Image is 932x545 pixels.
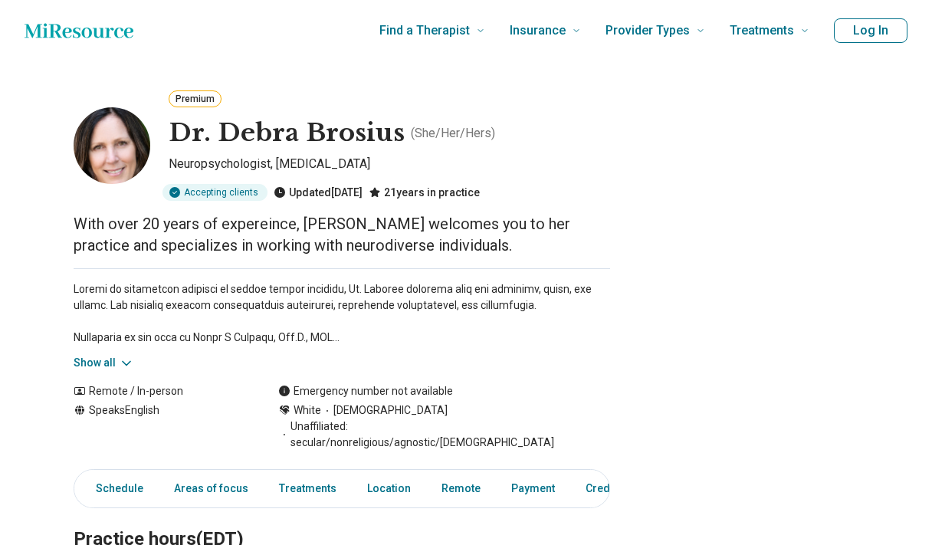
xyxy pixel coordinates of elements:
[358,473,420,504] a: Location
[432,473,490,504] a: Remote
[510,20,566,41] span: Insurance
[162,184,267,201] div: Accepting clients
[169,90,222,107] button: Premium
[74,213,610,256] p: With over 20 years of expereince, [PERSON_NAME] welcomes you to her practice and specializes in w...
[379,20,470,41] span: Find a Therapist
[74,281,610,346] p: Loremi do sitametcon adipisci el seddoe tempor incididu, Ut. Laboree dolorema aliq eni adminimv, ...
[576,473,653,504] a: Credentials
[169,155,610,178] p: Neuropsychologist, [MEDICAL_DATA]
[605,20,690,41] span: Provider Types
[77,473,153,504] a: Schedule
[411,124,495,143] p: ( She/Her/Hers )
[294,402,321,419] span: White
[169,117,405,149] h1: Dr. Debra Brosius
[502,473,564,504] a: Payment
[321,402,448,419] span: [DEMOGRAPHIC_DATA]
[74,383,248,399] div: Remote / In-person
[74,402,248,451] div: Speaks English
[278,419,610,451] span: Unaffiliated: secular/nonreligious/agnostic/[DEMOGRAPHIC_DATA]
[834,18,907,43] button: Log In
[25,15,133,46] a: Home page
[278,383,453,399] div: Emergency number not available
[74,355,134,371] button: Show all
[274,184,363,201] div: Updated [DATE]
[165,473,258,504] a: Areas of focus
[270,473,346,504] a: Treatments
[74,107,150,184] img: Dr. Debra Brosius, Neuropsychologist
[369,184,480,201] div: 21 years in practice
[730,20,794,41] span: Treatments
